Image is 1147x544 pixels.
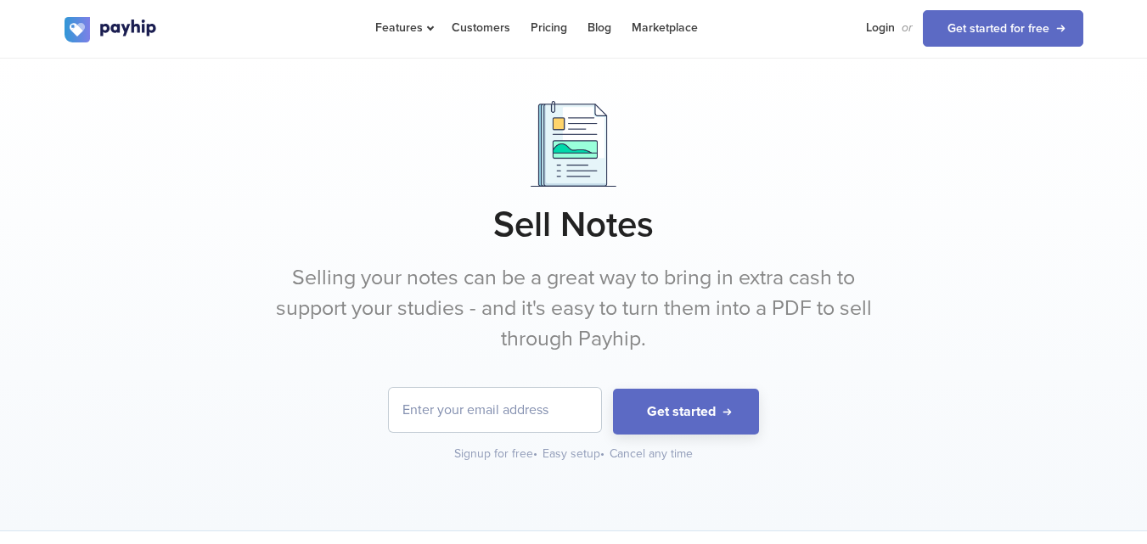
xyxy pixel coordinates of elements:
[256,263,892,354] p: Selling your notes can be a great way to bring in extra cash to support your studies - and it's e...
[65,17,158,42] img: logo.svg
[65,204,1083,246] h1: Sell Notes
[613,389,759,435] button: Get started
[454,446,539,463] div: Signup for free
[531,101,616,187] img: Documents.png
[533,446,537,461] span: •
[923,10,1083,47] a: Get started for free
[600,446,604,461] span: •
[543,446,606,463] div: Easy setup
[610,446,693,463] div: Cancel any time
[389,388,601,432] input: Enter your email address
[375,20,431,35] span: Features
